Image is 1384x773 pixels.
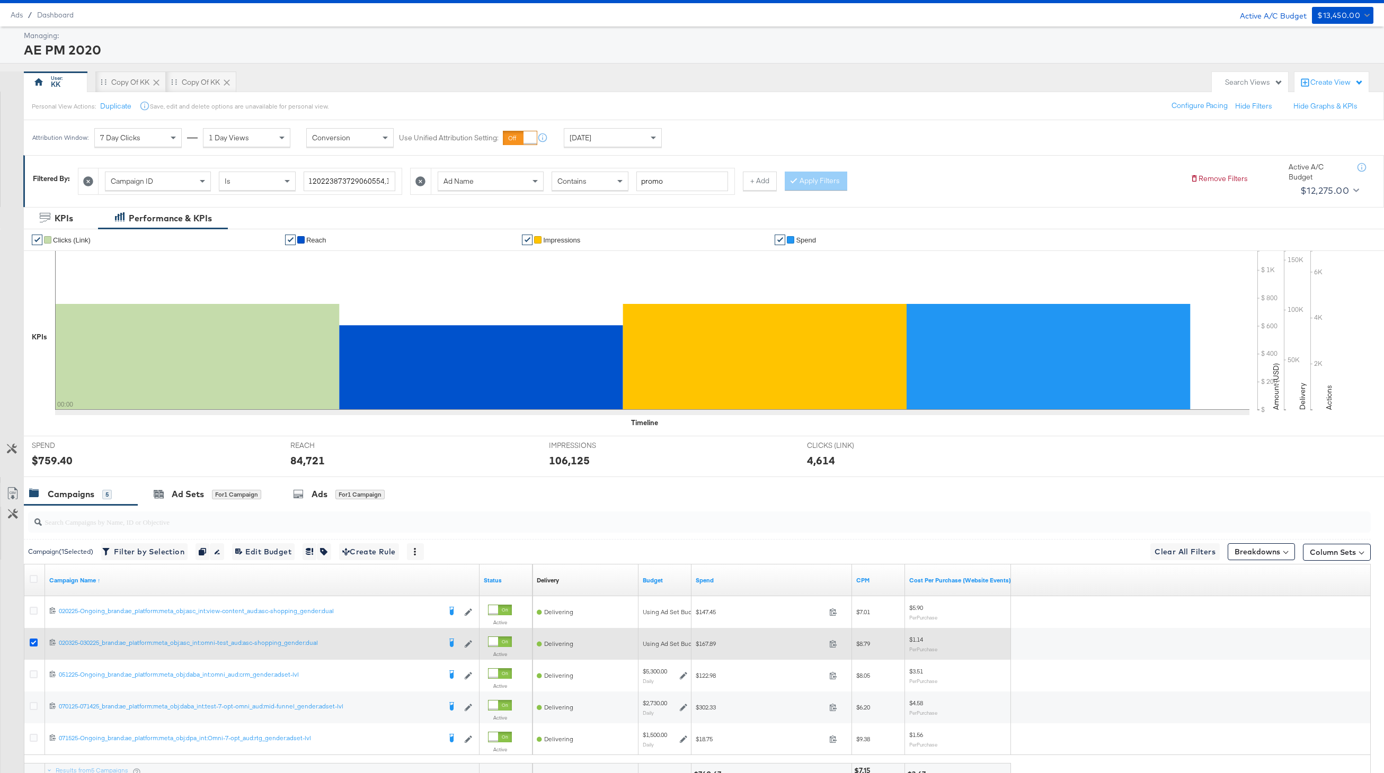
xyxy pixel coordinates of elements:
span: $147.45 [696,608,825,616]
span: Create Rule [342,545,396,559]
div: 106,125 [549,453,590,468]
input: Enter a search term [636,172,728,191]
div: $13,450.00 [1317,9,1360,22]
div: Performance & KPIs [129,212,212,224]
span: $18.75 [696,735,825,743]
div: 051225-Ongoing_brand:ae_platform:meta_obj:daba_int:omni_aud:crm_gender:adset-lvl [59,670,440,679]
button: Duplicate [100,101,131,111]
span: $1.14 [909,635,923,643]
span: $167.89 [696,640,825,648]
span: $3.51 [909,667,923,675]
text: Amount (USD) [1271,363,1281,410]
div: 84,721 [290,453,325,468]
div: 5 [102,490,112,499]
div: for 1 Campaign [212,490,261,499]
button: Clear All Filters [1150,543,1220,560]
div: $759.40 [32,453,73,468]
span: Delivering [544,671,573,679]
span: Spend [796,236,816,244]
div: 071525-Ongoing_brand:ae_platform:meta_obj:dpa_int:Omni-7-opt_aud:rtg_gender:adset-lvl [59,734,440,742]
input: Search Campaigns by Name, ID or Objective [42,507,1245,528]
a: Dashboard [37,11,74,19]
a: 071525-Ongoing_brand:ae_platform:meta_obj:dpa_int:Omni-7-opt_aud:rtg_gender:adset-lvl [59,734,440,744]
span: Delivering [544,735,573,743]
div: Campaigns [48,488,94,500]
button: Edit Budget [232,543,295,560]
div: 020325-030225_brand:ae_platform:meta_obj:asc_int:omni-test_aud:asc-shopping_gender:dual [59,639,440,647]
div: Active A/C Budget [1289,162,1347,182]
div: Using Ad Set Budget [643,640,702,648]
button: Breakdowns [1228,543,1295,560]
span: Impressions [543,236,580,244]
div: Drag to reorder tab [101,79,107,85]
div: Ads [312,488,327,500]
div: Ad Sets [172,488,204,500]
button: Remove Filters [1190,174,1248,184]
button: Create Rule [339,543,399,560]
div: $12,275.00 [1300,183,1349,199]
a: Shows the current state of your Ad Campaign. [484,576,528,585]
sub: Per Purchase [909,678,937,684]
div: Active A/C Budget [1229,7,1307,23]
div: Timeline [631,418,658,428]
button: Filter by Selection [101,543,188,560]
span: Clear All Filters [1155,545,1216,559]
text: Actions [1324,385,1334,410]
label: Active [488,682,512,689]
a: Reflects the ability of your Ad Campaign to achieve delivery based on ad states, schedule and bud... [537,576,559,585]
div: KK [51,79,60,89]
span: Conversion [312,133,350,142]
div: 4,614 [807,453,835,468]
span: Campaign ID [111,176,153,186]
span: Delivering [544,703,573,711]
a: 070125-071425_brand:ae_platform:meta_obj:daba_int:test-7-opt-omni_aud:mid-funnel_gender:adset-lvl [59,702,440,713]
div: Create View [1310,77,1363,88]
span: $4.58 [909,699,923,707]
span: SPEND [32,441,111,451]
a: The average cost for each purchase tracked by your Custom Audience pixel on your website after pe... [909,576,1011,585]
span: $302.33 [696,703,825,711]
button: + Add [743,172,777,191]
div: Save, edit and delete options are unavailable for personal view. [150,102,329,111]
a: 051225-Ongoing_brand:ae_platform:meta_obj:daba_int:omni_aud:crm_gender:adset-lvl [59,670,440,681]
span: Filter by Selection [104,545,184,559]
button: Hide Filters [1235,101,1272,111]
a: 020225-Ongoing_brand:ae_platform:meta_obj:asc_int:view-content_aud:asc-shopping_gender:dual [59,607,440,617]
a: ✔ [522,235,533,245]
span: 7 Day Clicks [100,133,140,142]
span: $122.98 [696,671,825,679]
sub: Per Purchase [909,741,937,748]
span: $1.56 [909,731,923,739]
span: CLICKS (LINK) [807,441,886,451]
span: Reach [306,236,326,244]
div: Search Views [1225,77,1283,87]
label: Active [488,619,512,626]
span: Ads [11,11,23,19]
span: [DATE] [570,133,591,142]
span: REACH [290,441,370,451]
div: $5,300.00 [643,667,667,676]
span: $7.01 [856,608,870,616]
div: Managing: [24,31,1371,41]
span: Clicks (Link) [53,236,91,244]
div: Copy of KK [111,77,149,87]
sub: Per Purchase [909,709,937,716]
a: 020325-030225_brand:ae_platform:meta_obj:asc_int:omni-test_aud:asc-shopping_gender:dual [59,639,440,649]
div: KPIs [55,212,73,224]
div: Filtered By: [33,174,70,184]
a: ✔ [32,235,42,245]
button: $13,450.00 [1312,7,1373,24]
a: The average cost you've paid to have 1,000 impressions of your ad. [856,576,901,585]
label: Use Unified Attribution Setting: [399,133,499,143]
span: / [23,11,37,19]
a: Your campaign name. [49,576,475,585]
div: Drag to reorder tab [171,79,177,85]
sub: Daily [643,741,654,748]
div: for 1 Campaign [335,490,385,499]
sub: Per Purchase [909,646,937,652]
div: Delivery [537,576,559,585]
button: Configure Pacing [1164,96,1235,115]
div: Personal View Actions: [32,102,96,111]
span: $9.38 [856,735,870,743]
